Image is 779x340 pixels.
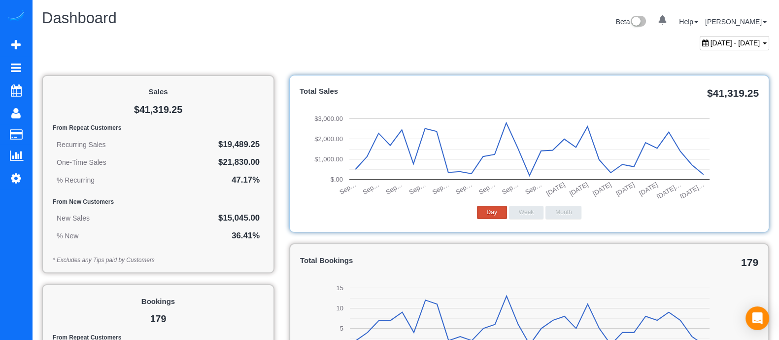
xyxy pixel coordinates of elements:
[314,115,343,122] text: $3,000.00
[300,100,759,198] svg: A chart.
[314,155,343,163] text: $1,000.00
[166,136,264,153] td: $19,489.25
[711,39,760,47] span: [DATE] - [DATE]
[614,181,636,197] text: [DATE]
[166,171,264,189] td: 47.17%
[340,325,343,332] text: 5
[53,105,264,115] h2: $41,319.25
[545,206,581,219] button: Month
[741,257,758,268] span: 179
[53,171,166,189] td: % Recurring
[638,181,659,197] text: [DATE]
[166,153,264,171] td: $21,830.00
[53,227,148,245] td: % New
[53,153,166,171] td: One-Time Sales
[707,87,759,99] span: $41,319.25
[53,136,166,153] td: Recurring Sales
[337,304,343,312] text: 10
[337,284,343,292] text: 15
[568,181,589,197] text: [DATE]
[705,18,767,26] a: [PERSON_NAME]
[53,199,264,205] h5: From New Customers
[745,306,769,330] div: Open Intercom Messenger
[53,209,148,227] td: New Sales
[53,125,264,131] h5: From Repeat Customers
[591,181,612,197] text: [DATE]
[477,206,507,219] button: Day
[53,257,155,264] em: * Excludes any Tips paid by Customers
[53,314,264,325] h2: 179
[616,18,646,26] a: Beta
[331,176,343,183] text: $.00
[630,16,646,29] img: New interface
[148,209,264,227] td: $15,045.00
[42,9,117,27] span: Dashboard
[148,227,264,245] td: 36.41%
[545,181,566,197] text: [DATE]
[53,298,264,306] h4: Bookings
[6,10,26,24] img: Automaid Logo
[679,18,698,26] a: Help
[509,206,543,219] button: Week
[300,87,759,96] h4: Total Sales
[300,257,758,265] h4: Total Bookings
[314,135,343,143] text: $2,000.00
[53,88,264,96] h4: Sales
